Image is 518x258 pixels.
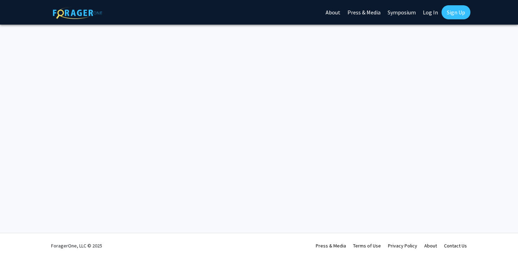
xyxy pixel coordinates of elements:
img: ForagerOne Logo [53,7,102,19]
a: Terms of Use [353,243,381,249]
a: Press & Media [316,243,346,249]
a: Privacy Policy [388,243,417,249]
a: Contact Us [444,243,467,249]
div: ForagerOne, LLC © 2025 [51,233,102,258]
a: About [424,243,437,249]
a: Sign Up [442,5,470,19]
